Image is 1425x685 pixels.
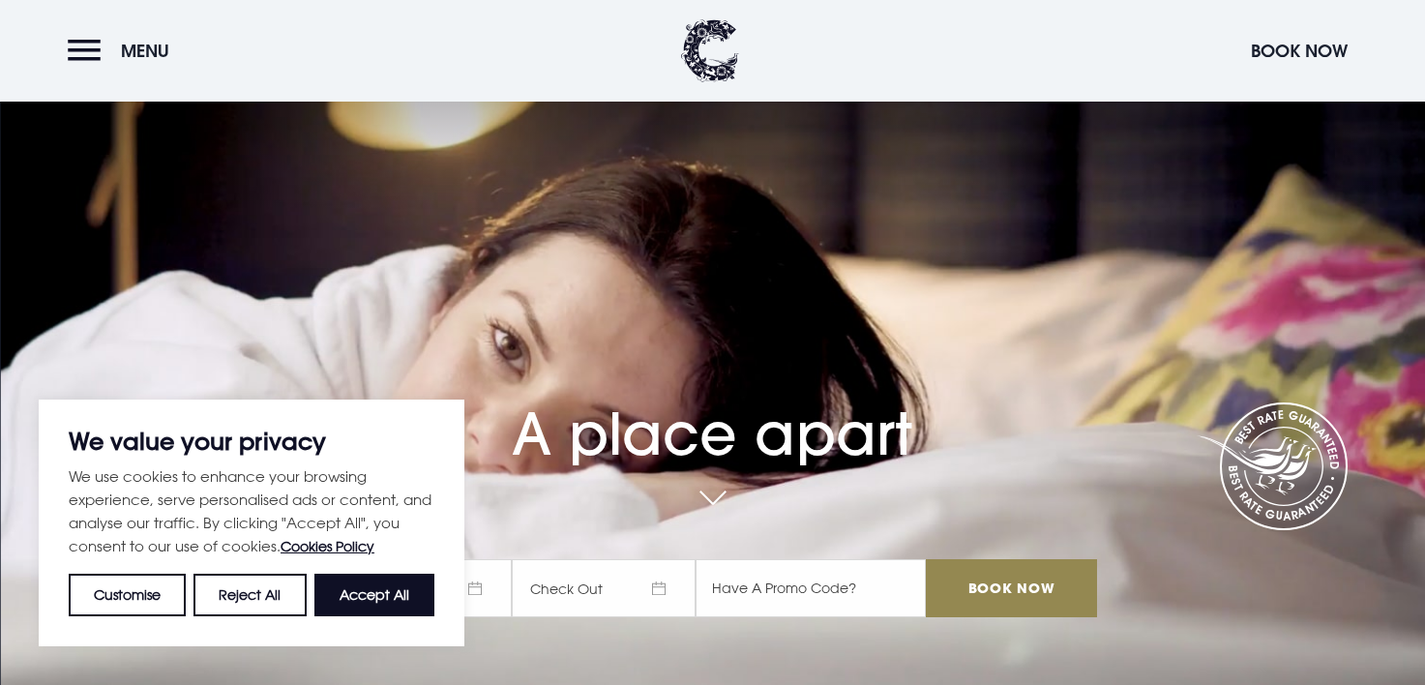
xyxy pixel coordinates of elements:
[328,358,1096,468] h1: A place apart
[681,19,739,82] img: Clandeboye Lodge
[696,559,926,617] input: Have A Promo Code?
[69,464,434,558] p: We use cookies to enhance your browsing experience, serve personalised ads or content, and analys...
[68,30,179,72] button: Menu
[314,574,434,616] button: Accept All
[281,538,374,554] a: Cookies Policy
[1241,30,1357,72] button: Book Now
[121,40,169,62] span: Menu
[69,574,186,616] button: Customise
[193,574,306,616] button: Reject All
[512,559,696,617] span: Check Out
[69,430,434,453] p: We value your privacy
[926,559,1096,617] input: Book Now
[39,400,464,646] div: We value your privacy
